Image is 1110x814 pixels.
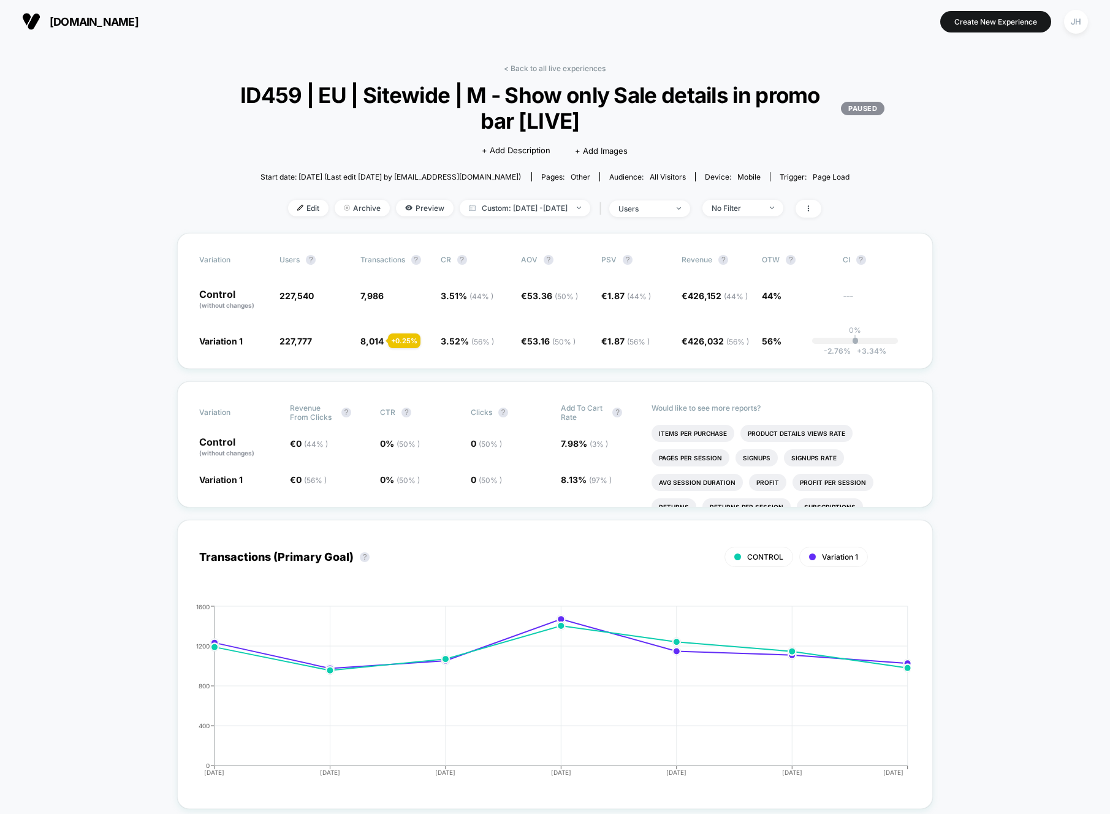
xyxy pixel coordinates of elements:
[736,449,778,466] li: Signups
[22,12,40,31] img: Visually logo
[849,325,861,335] p: 0%
[457,255,467,265] button: ?
[561,438,608,449] span: 7.98 %
[441,255,451,264] span: CR
[857,346,862,356] span: +
[793,474,873,491] li: Profit Per Session
[304,439,328,449] span: ( 44 % )
[724,292,748,301] span: ( 44 % )
[469,205,476,211] img: calendar
[297,205,303,211] img: edit
[441,291,493,301] span: 3.51 %
[813,172,850,181] span: Page Load
[797,498,863,515] li: Subscriptions
[206,761,210,769] tspan: 0
[527,336,576,346] span: 53.16
[471,408,492,417] span: Clicks
[596,200,609,218] span: |
[841,102,884,115] p: PAUSED
[306,255,316,265] button: ?
[279,336,312,346] span: 227,777
[260,172,521,181] span: Start date: [DATE] (Last edit [DATE] by [EMAIL_ADDRESS][DOMAIN_NAME])
[296,474,327,485] span: 0
[50,15,139,28] span: [DOMAIN_NAME]
[205,769,225,776] tspan: [DATE]
[388,333,420,348] div: + 0.25 %
[561,403,606,422] span: Add To Cart Rate
[737,172,761,181] span: mobile
[290,438,328,449] span: €
[199,302,254,309] span: (without changes)
[762,336,781,346] span: 56%
[304,476,327,485] span: ( 56 % )
[479,439,502,449] span: ( 50 % )
[555,292,578,301] span: ( 50 % )
[436,769,456,776] tspan: [DATE]
[762,255,829,265] span: OTW
[590,439,608,449] span: ( 3 % )
[762,291,781,301] span: 44%
[196,642,210,649] tspan: 1200
[940,11,1051,32] button: Create New Experience
[279,255,300,264] span: users
[575,146,628,156] span: + Add Images
[401,408,411,417] button: ?
[552,337,576,346] span: ( 50 % )
[843,255,910,265] span: CI
[688,291,748,301] span: 426,152
[18,12,142,31] button: [DOMAIN_NAME]
[397,439,420,449] span: ( 50 % )
[290,403,335,422] span: Revenue From Clicks
[541,172,590,181] div: Pages:
[199,403,267,422] span: Variation
[770,207,774,209] img: end
[627,292,651,301] span: ( 44 % )
[782,769,802,776] tspan: [DATE]
[601,291,651,301] span: €
[471,337,494,346] span: ( 56 % )
[712,203,761,213] div: No Filter
[199,336,243,346] span: Variation 1
[344,205,350,211] img: end
[196,603,210,610] tspan: 1600
[360,552,370,562] button: ?
[380,408,395,417] span: CTR
[623,255,633,265] button: ?
[726,337,749,346] span: ( 56 % )
[1064,10,1088,34] div: JH
[397,476,420,485] span: ( 50 % )
[666,769,686,776] tspan: [DATE]
[335,200,390,216] span: Archive
[612,408,622,417] button: ?
[851,346,886,356] span: 3.34 %
[856,255,866,265] button: ?
[396,200,454,216] span: Preview
[544,255,553,265] button: ?
[341,408,351,417] button: ?
[411,255,421,265] button: ?
[652,403,911,413] p: Would like to see more reports?
[471,474,502,485] span: 0
[504,64,606,73] a: < Back to all live experiences
[199,474,243,485] span: Variation 1
[747,552,783,561] span: CONTROL
[360,336,384,346] span: 8,014
[652,425,734,442] li: Items Per Purchase
[784,449,844,466] li: Signups Rate
[380,438,420,449] span: 0 %
[226,82,885,134] span: ID459 | EU | Sitewide | M - Show only Sale details in promo bar [LIVE]
[360,291,384,301] span: 7,986
[571,172,590,181] span: other
[650,172,686,181] span: All Visitors
[749,474,786,491] li: Profit
[460,200,590,216] span: Custom: [DATE] - [DATE]
[551,769,571,776] tspan: [DATE]
[521,336,576,346] span: €
[609,172,686,181] div: Audience:
[288,200,329,216] span: Edit
[824,346,851,356] span: -2.76 %
[607,291,651,301] span: 1.87
[1060,9,1092,34] button: JH
[718,255,728,265] button: ?
[780,172,850,181] div: Trigger:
